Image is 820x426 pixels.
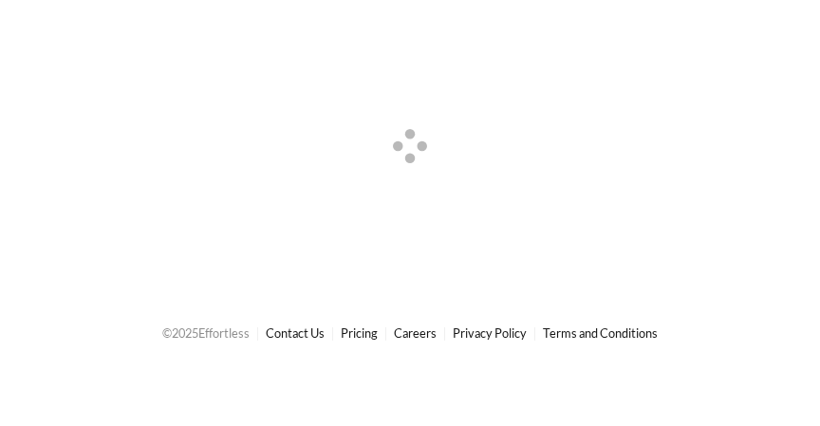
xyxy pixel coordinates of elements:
a: Pricing [341,325,378,341]
a: Careers [394,325,437,341]
a: Terms and Conditions [543,325,658,341]
a: Contact Us [266,325,325,341]
span: © 2025 Effortless [162,325,250,341]
a: Privacy Policy [453,325,527,341]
